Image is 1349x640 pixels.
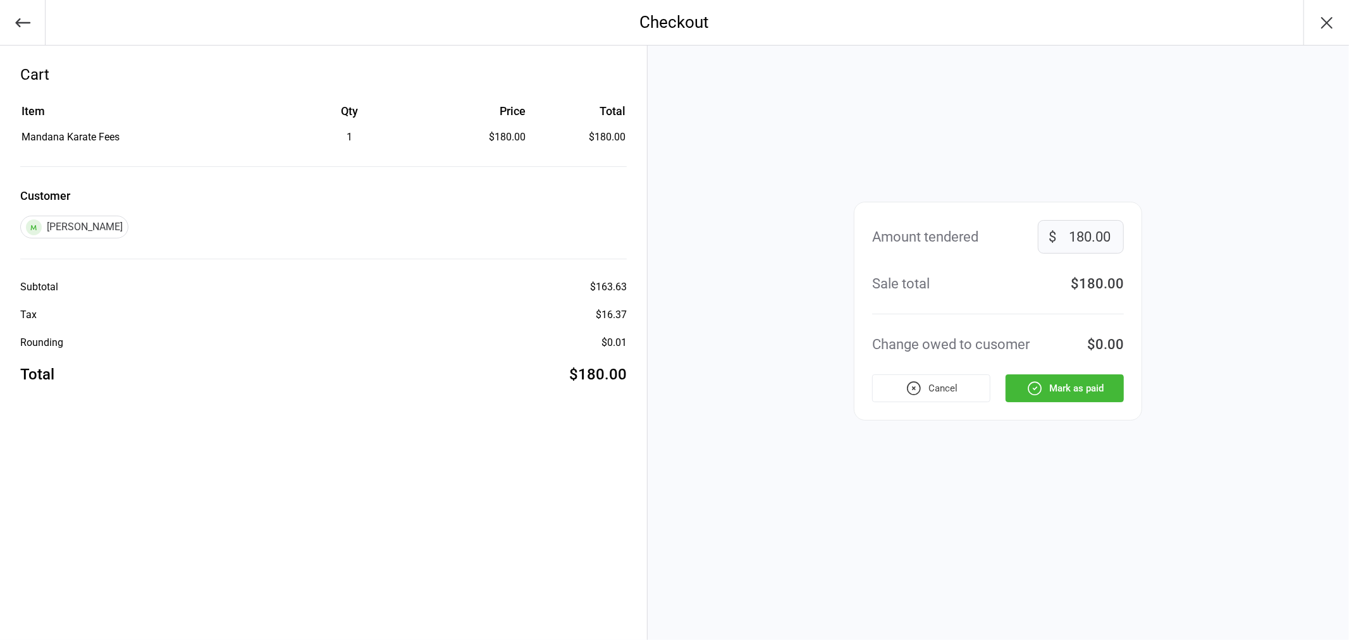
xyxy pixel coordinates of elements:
th: Total [531,102,625,128]
div: $180.00 [424,130,525,145]
button: Mark as paid [1006,374,1124,402]
div: Amount tendered [872,226,978,247]
div: Total [20,363,54,386]
div: $0.00 [1087,334,1124,355]
div: Cart [20,63,627,86]
th: Item [22,102,275,128]
span: Mandana Karate Fees [22,131,120,143]
th: Qty [276,102,424,128]
div: $16.37 [596,307,627,323]
div: $163.63 [590,280,627,295]
div: Change owed to cusomer [872,334,1030,355]
div: 1 [276,130,424,145]
div: Rounding [20,335,63,350]
span: $ [1049,226,1056,247]
div: [PERSON_NAME] [20,216,128,238]
div: Sale total [872,273,930,294]
td: $180.00 [531,130,625,145]
button: Cancel [872,374,990,402]
div: Price [424,102,525,120]
div: Tax [20,307,37,323]
label: Customer [20,187,627,204]
div: $180.00 [569,363,627,386]
div: $180.00 [1071,273,1124,294]
div: Subtotal [20,280,58,295]
div: $0.01 [601,335,627,350]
